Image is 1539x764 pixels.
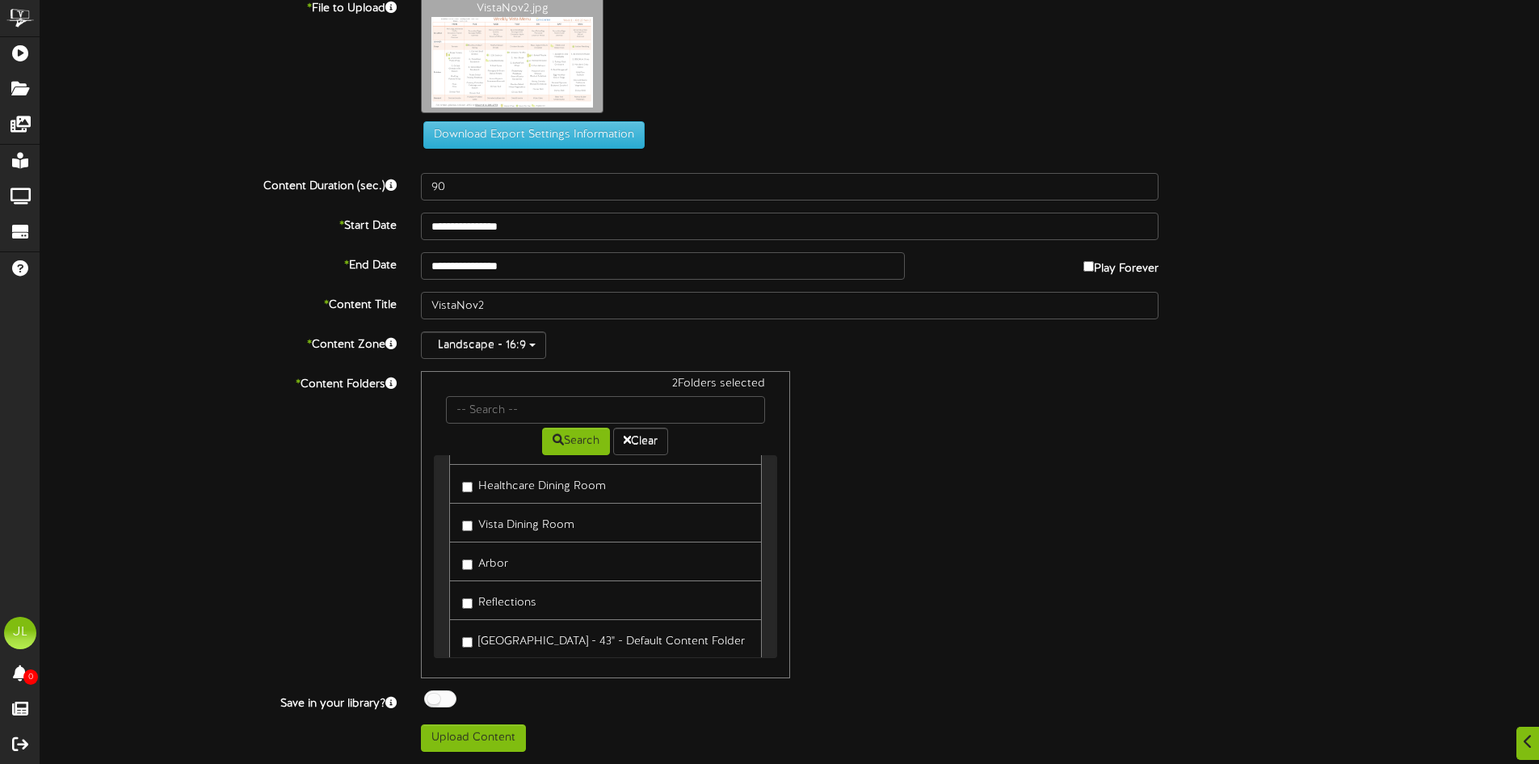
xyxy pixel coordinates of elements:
label: Reflections [462,589,536,611]
label: Save in your library? [28,690,409,712]
input: Play Forever [1083,261,1094,272]
label: Start Date [28,213,409,234]
label: Content Folders [28,371,409,393]
a: Download Export Settings Information [415,129,645,141]
label: [GEOGRAPHIC_DATA] - 43" - Default Content Folder [462,628,745,650]
input: Arbor [462,559,473,570]
label: Vista Dining Room [462,512,574,534]
input: -- Search -- [446,396,764,424]
label: Content Zone [28,331,409,353]
label: Arbor [462,551,508,572]
span: 0 [23,669,38,685]
label: Content Title [28,292,409,314]
input: Reflections [462,598,473,609]
input: Vista Dining Room [462,521,473,531]
label: End Date [28,252,409,274]
button: Clear [613,428,668,455]
input: Title of this Content [421,292,1158,319]
label: Play Forever [1083,252,1158,277]
button: Search [542,428,610,455]
input: [GEOGRAPHIC_DATA] - 43" - Default Content Folder [462,637,473,648]
input: Healthcare Dining Room [462,482,473,492]
button: Landscape - 16:9 [421,331,546,359]
label: Content Duration (sec.) [28,173,409,195]
div: JL [4,617,36,649]
button: Upload Content [421,724,526,752]
button: Download Export Settings Information [423,121,645,149]
div: 2 Folders selected [434,376,776,396]
label: Healthcare Dining Room [462,473,606,495]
